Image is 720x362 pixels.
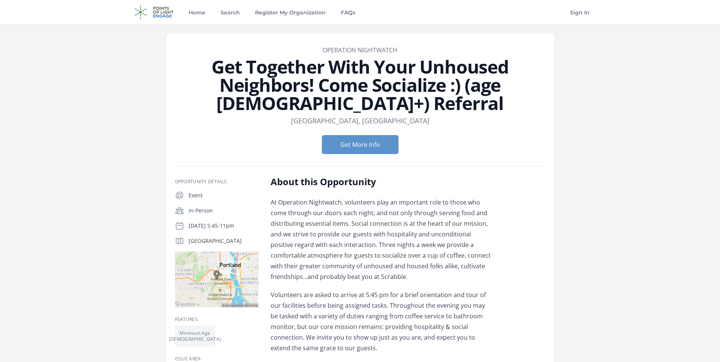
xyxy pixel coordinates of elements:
button: Get More Info [322,135,399,154]
h3: Opportunity Details [175,179,258,185]
h1: Get Together With Your Unhoused Neighbors! Come Socialize :) (age [DEMOGRAPHIC_DATA]+) Referral [175,58,545,112]
h3: Features [175,316,258,323]
li: Minimum Age [DEMOGRAPHIC_DATA] [175,326,215,347]
h2: About this Opportunity [271,176,493,188]
dd: [GEOGRAPHIC_DATA], [GEOGRAPHIC_DATA] [291,115,429,126]
img: Map [175,252,258,307]
p: At Operation Nightwatch, volunteers play an important role to those who come through our doors ea... [271,197,493,282]
p: [GEOGRAPHIC_DATA] [189,237,258,245]
a: Operation Nightwatch [323,46,397,54]
p: In-Person [189,207,258,214]
p: [DATE] 5:45-11pm [189,222,258,230]
p: Event [189,192,258,199]
h3: Issue area [175,356,258,362]
p: Volunteers are asked to arrive at 5:45 pm for a brief orientation and tour of our facilities befo... [271,290,493,353]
